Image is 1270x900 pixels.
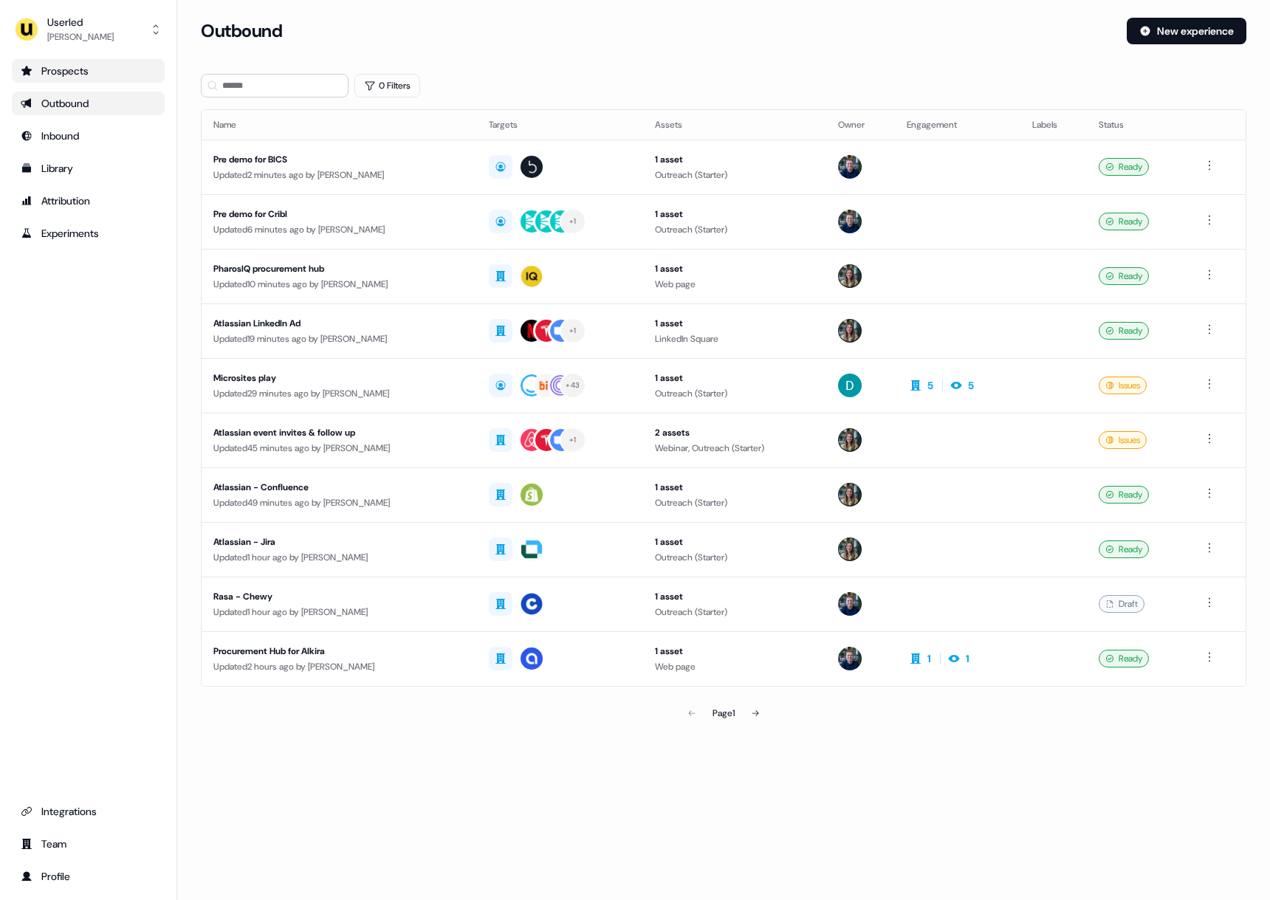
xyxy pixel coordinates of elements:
a: Go to team [12,832,165,856]
div: 5 [968,378,974,393]
th: Status [1087,110,1189,140]
div: Updated 1 hour ago by [PERSON_NAME] [213,605,465,619]
div: + 1 [569,324,577,337]
a: Go to outbound experience [12,92,165,115]
img: David [838,374,862,397]
div: 2 assets [655,425,814,440]
a: Go to integrations [12,800,165,823]
a: Go to profile [12,865,165,888]
div: Atlassian - Confluence [213,480,465,495]
div: 1 asset [655,644,814,659]
div: LinkedIn Square [655,332,814,346]
img: James [838,155,862,179]
div: Attribution [21,193,156,208]
div: Pre demo for BICS [213,152,465,167]
button: Userled[PERSON_NAME] [12,12,165,47]
div: Experiments [21,226,156,241]
th: Labels [1020,110,1088,140]
img: Charlotte [838,264,862,288]
div: Outreach (Starter) [655,386,814,401]
div: Updated 2 minutes ago by [PERSON_NAME] [213,168,465,182]
div: 1 [927,651,931,666]
button: New experience [1127,18,1246,44]
div: Outreach (Starter) [655,222,814,237]
div: + 43 [566,379,580,392]
div: Procurement Hub for Alkira [213,644,465,659]
div: Web page [655,659,814,674]
div: Integrations [21,804,156,819]
th: Engagement [895,110,1020,140]
div: Profile [21,869,156,884]
img: Charlotte [838,483,862,506]
div: + 1 [569,433,577,447]
div: Updated 6 minutes ago by [PERSON_NAME] [213,222,465,237]
div: Updated 29 minutes ago by [PERSON_NAME] [213,386,465,401]
div: Ready [1099,213,1149,230]
div: Outreach (Starter) [655,495,814,510]
div: Team [21,837,156,851]
th: Owner [826,110,896,140]
img: James [838,210,862,233]
div: Atlassian - Jira [213,535,465,549]
a: Go to attribution [12,189,165,213]
div: Ready [1099,486,1149,504]
div: [PERSON_NAME] [47,30,114,44]
div: 1 asset [655,589,814,604]
div: 1 asset [655,152,814,167]
div: 5 [927,378,933,393]
div: Webinar, Outreach (Starter) [655,441,814,456]
div: Updated 45 minutes ago by [PERSON_NAME] [213,441,465,456]
div: 1 asset [655,316,814,331]
div: Rasa - Chewy [213,589,465,604]
div: Updated 1 hour ago by [PERSON_NAME] [213,550,465,565]
img: James [838,647,862,670]
div: Draft [1099,595,1144,613]
div: 1 asset [655,261,814,276]
h3: Outbound [201,20,282,42]
th: Name [202,110,477,140]
div: Issues [1099,377,1147,394]
div: Library [21,161,156,176]
div: Updated 49 minutes ago by [PERSON_NAME] [213,495,465,510]
div: PharosIQ procurement hub [213,261,465,276]
img: Charlotte [838,537,862,561]
div: Ready [1099,158,1149,176]
img: James [838,592,862,616]
div: + 1 [569,215,577,228]
div: Userled [47,15,114,30]
div: 1 asset [655,207,814,221]
div: 1 asset [655,480,814,495]
a: Go to templates [12,157,165,180]
div: 1 asset [655,535,814,549]
div: Outreach (Starter) [655,605,814,619]
div: Pre demo for Cribl [213,207,465,221]
div: Outreach (Starter) [655,168,814,182]
div: Web page [655,277,814,292]
img: Charlotte [838,428,862,452]
div: Ready [1099,267,1149,285]
div: Outreach (Starter) [655,550,814,565]
th: Assets [643,110,826,140]
button: 0 Filters [354,74,420,97]
div: Atlassian LinkedIn Ad [213,316,465,331]
div: Ready [1099,322,1149,340]
div: Page 1 [713,706,735,721]
div: Atlassian event invites & follow up [213,425,465,440]
div: Ready [1099,650,1149,667]
a: Go to Inbound [12,124,165,148]
div: 1 [966,651,969,666]
img: Charlotte [838,319,862,343]
div: Issues [1099,431,1147,449]
div: Updated 2 hours ago by [PERSON_NAME] [213,659,465,674]
th: Targets [477,110,644,140]
div: 1 asset [655,371,814,385]
a: Go to prospects [12,59,165,83]
div: Ready [1099,540,1149,558]
div: Updated 19 minutes ago by [PERSON_NAME] [213,332,465,346]
div: Updated 10 minutes ago by [PERSON_NAME] [213,277,465,292]
a: Go to experiments [12,221,165,245]
div: Microsites play [213,371,465,385]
